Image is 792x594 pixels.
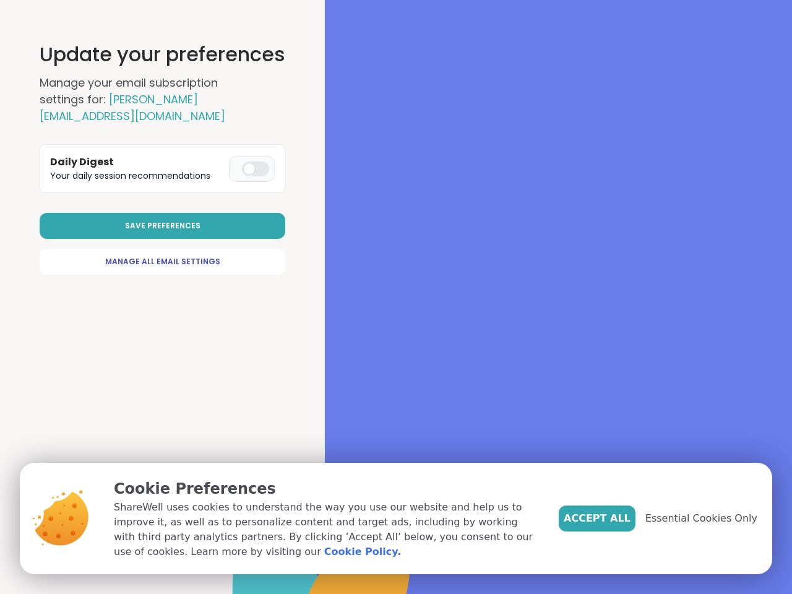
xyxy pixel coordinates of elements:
[114,500,539,559] p: ShareWell uses cookies to understand the way you use our website and help us to improve it, as we...
[559,506,635,532] button: Accept All
[114,478,539,500] p: Cookie Preferences
[50,155,224,170] h3: Daily Digest
[40,213,285,239] button: Save Preferences
[40,40,285,69] h1: Update your preferences
[645,511,757,526] span: Essential Cookies Only
[40,249,285,275] a: Manage All Email Settings
[105,256,220,267] span: Manage All Email Settings
[40,92,225,124] span: [PERSON_NAME][EMAIL_ADDRESS][DOMAIN_NAME]
[40,74,262,124] h2: Manage your email subscription settings for:
[564,511,631,526] span: Accept All
[324,544,401,559] a: Cookie Policy.
[50,170,224,183] p: Your daily session recommendations
[125,220,200,231] span: Save Preferences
